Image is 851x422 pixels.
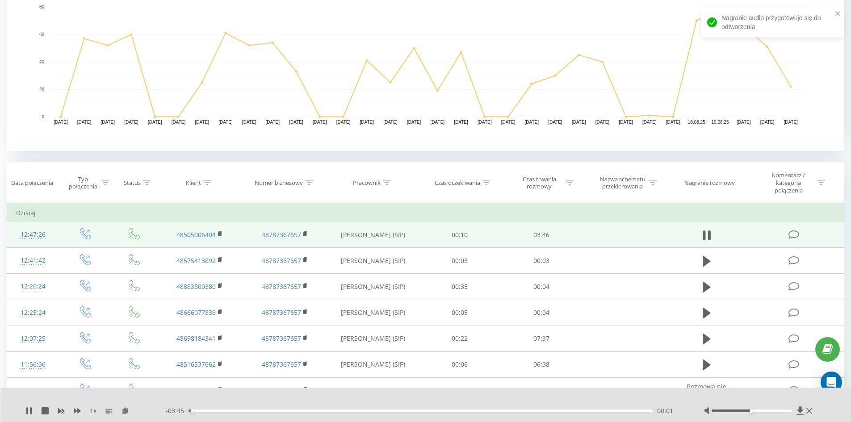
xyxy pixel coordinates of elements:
text: [DATE] [242,120,256,125]
td: 00:00 [501,378,583,404]
td: 00:04 [501,274,583,300]
td: [PERSON_NAME] (SIP) [327,274,419,300]
div: Komentarz / kategoria połączenia [763,171,815,194]
div: Pracownik [353,179,381,187]
text: [DATE] [572,120,586,125]
text: [DATE] [619,120,633,125]
div: Data połączenia [11,179,53,187]
td: 00:35 [419,274,501,300]
a: 48787367657 [262,308,301,317]
span: 00:01 [657,406,673,415]
a: 48787367657 [262,334,301,343]
td: 07:37 [501,326,583,351]
text: 80 [39,4,45,9]
div: 12:47:26 [16,226,50,243]
text: [DATE] [313,120,327,125]
text: [DATE] [642,120,657,125]
div: Klient [186,179,201,187]
div: 11:31:52 [16,382,50,399]
text: 19.08.25 [712,120,729,125]
a: 48516537662 [176,360,216,368]
a: 48575413892 [176,256,216,265]
td: 06:38 [501,351,583,377]
div: 12:41:42 [16,252,50,269]
text: [DATE] [666,120,680,125]
div: Nazwa schematu przekierowania [599,175,646,191]
text: [DATE] [289,120,303,125]
text: [DATE] [737,120,751,125]
a: 48787367657 [262,230,301,239]
text: [DATE] [407,120,421,125]
td: 00:03 [419,248,501,274]
td: [PERSON_NAME] (SIP) [327,351,419,377]
div: Nagranie audio przygotowuje się do odtworzenia [701,7,844,38]
div: Status [124,179,141,187]
td: 00:04 [501,300,583,326]
div: Czas trwania rozmowy [516,175,563,191]
td: Dzisiaj [7,204,844,222]
a: 48787367657 [262,386,301,395]
td: [PERSON_NAME] (SIP) [327,248,419,274]
text: [DATE] [478,120,492,125]
text: [DATE] [54,120,68,125]
text: [DATE] [266,120,280,125]
div: Nagranie rozmowy [684,179,735,187]
span: 1 x [90,406,96,415]
text: [DATE] [77,120,92,125]
div: 11:56:36 [16,356,50,373]
td: [PERSON_NAME] (SIP) [327,300,419,326]
text: [DATE] [124,120,138,125]
div: Accessibility label [750,409,754,413]
text: 18.08.25 [688,120,705,125]
text: [DATE] [360,120,374,125]
a: 48787367657 [262,256,301,265]
div: Czas oczekiwania [435,179,480,187]
text: [DATE] [501,120,516,125]
text: [DATE] [218,120,233,125]
span: - 03:45 [166,406,189,415]
a: 48787367657 [262,360,301,368]
a: 48666077838 [176,308,216,317]
button: close [835,10,841,18]
div: Typ połączenia [67,175,99,191]
text: [DATE] [595,120,610,125]
td: [PERSON_NAME] (SIP) [327,326,419,351]
td: 00:10 [419,222,501,248]
div: Accessibility label [190,409,194,413]
text: [DATE] [524,120,539,125]
text: [DATE] [172,120,186,125]
text: [DATE] [431,120,445,125]
text: [DATE] [195,120,209,125]
div: 12:26:24 [16,278,50,295]
a: 48698184341 [176,334,216,343]
td: 00:03 [501,248,583,274]
div: 12:07:25 [16,330,50,347]
text: [DATE] [148,120,162,125]
text: 60 [39,32,45,37]
div: Open Intercom Messenger [821,372,842,393]
div: Numer biznesowy [255,179,303,187]
div: 12:25:24 [16,304,50,322]
text: 40 [39,59,45,64]
a: 48781276599 [176,386,216,395]
td: 00:03 [419,378,501,404]
td: 00:06 [419,351,501,377]
td: [PERSON_NAME] (SIP) [327,222,419,248]
text: [DATE] [784,120,798,125]
text: [DATE] [383,120,398,125]
a: 48883600380 [176,282,216,291]
a: 48505006404 [176,230,216,239]
a: 48787367657 [262,282,301,291]
text: [DATE] [760,120,775,125]
td: 03:46 [501,222,583,248]
text: [DATE] [454,120,468,125]
td: 00:05 [419,300,501,326]
td: 00:22 [419,326,501,351]
text: [DATE] [336,120,351,125]
text: 20 [39,87,45,92]
text: 0 [42,114,44,119]
span: Rozmowa nie odbyła się [687,382,726,399]
text: [DATE] [101,120,115,125]
td: [PERSON_NAME] (SIP) [327,378,419,404]
text: [DATE] [548,120,562,125]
